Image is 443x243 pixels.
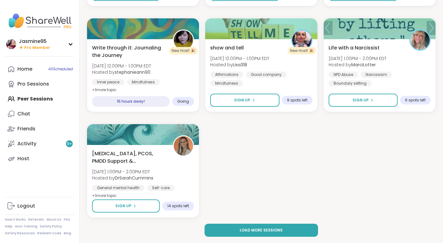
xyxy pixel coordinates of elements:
div: Chat [17,110,30,117]
b: stephanieann90 [115,69,150,75]
div: Activity [17,140,36,147]
a: Activity9+ [5,136,74,151]
div: Jasmine95 [19,38,50,45]
span: 9 + [67,141,72,147]
span: Hosted by [92,175,153,181]
img: DrSarahCummins [174,136,193,156]
a: FAQ [64,217,70,222]
img: MarciLotter [410,30,430,50]
span: [DATE] 12:00PM - 1:00PM EDT [92,63,151,69]
a: Host [5,151,74,166]
img: Lisa318 [292,30,311,50]
a: Home40Scheduled [5,62,74,77]
div: Logout [17,203,35,209]
b: Lisa318 [233,62,247,68]
span: 40 Scheduled [48,67,73,72]
div: New Host! 🎉 [169,47,198,54]
div: Affirmations [210,72,243,78]
a: Logout [5,199,74,213]
a: Referrals [28,217,44,222]
span: Hosted by [92,69,151,75]
b: DrSarahCummins [115,175,153,181]
a: Safety Resources [5,231,35,236]
span: 6 spots left [405,98,426,103]
span: Pro Member [24,45,50,50]
span: Sign Up [115,203,132,209]
span: Hosted by [210,62,269,68]
div: 15 hours away! [92,96,170,107]
a: About Us [46,217,61,222]
a: Pro Sessions [5,77,74,91]
span: [DATE] 1:00PM - 2:00PM EDT [329,55,386,62]
span: [DATE] 1:00PM - 2:00PM EDT [92,169,153,175]
div: Pro Sessions [17,81,49,87]
a: Redeem Code [37,231,61,236]
div: Narcissism [361,72,392,78]
div: Mindfulness [127,79,160,85]
div: NPD Abuse [329,72,358,78]
span: [DATE] 12:00PM - 1:00PM EDT [210,55,269,62]
div: Mindfulness [210,80,243,86]
div: Self-care [147,185,175,191]
b: MarciLotter [351,62,376,68]
span: Load more sessions [240,227,283,233]
div: Good company [246,72,287,78]
span: [MEDICAL_DATA], PCOS, PMDD Support & Empowerment [92,150,166,165]
div: Host [17,155,29,162]
div: Friends [17,125,35,132]
span: Sign Up [353,97,369,103]
button: Sign Up [210,94,279,107]
div: General mental health [92,185,145,191]
div: Boundary setting [329,80,371,86]
span: show and tell [210,44,244,52]
span: Going [177,99,189,104]
div: Inner peace [92,79,124,85]
a: Chat [5,106,74,121]
span: Life with a Narcissist [329,44,380,52]
a: Help [5,224,12,229]
a: Friends [5,121,74,136]
span: Write through it: Journaling the Journey [92,44,166,59]
img: Jasmine95 [6,39,16,49]
div: New Host! 🎉 [288,47,316,54]
span: Hosted by [329,62,386,68]
div: Home [17,66,32,72]
a: How It Works [5,217,26,222]
button: Sign Up [92,199,160,213]
a: Safety Policy [40,224,62,229]
img: ShareWell Nav Logo [5,10,74,32]
span: 9 spots left [287,98,307,103]
img: stephanieann90 [174,30,193,50]
button: Sign Up [329,94,398,107]
span: 14 spots left [167,203,189,208]
span: Sign Up [234,97,250,103]
a: Blog [64,231,71,236]
button: Load more sessions [205,224,318,237]
a: Host Training [15,224,37,229]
